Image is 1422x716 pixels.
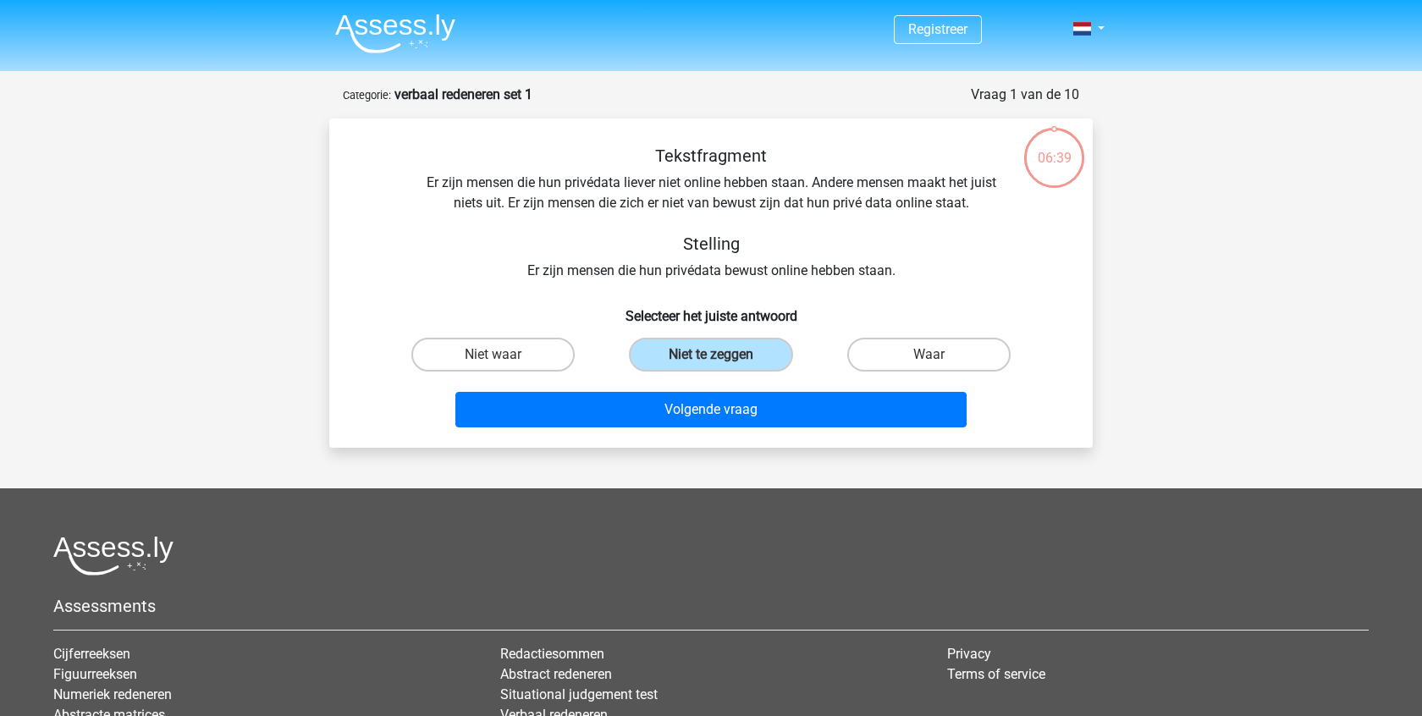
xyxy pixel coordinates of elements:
[394,86,532,102] strong: verbaal redeneren set 1
[356,295,1066,324] h6: Selecteer het juiste antwoord
[53,646,130,662] a: Cijferreeksen
[500,686,658,702] a: Situational judgement test
[411,338,575,372] label: Niet waar
[971,85,1079,105] div: Vraag 1 van de 10
[53,596,1369,616] h5: Assessments
[455,392,967,427] button: Volgende vraag
[53,686,172,702] a: Numeriek redeneren
[411,234,1011,254] h5: Stelling
[411,146,1011,166] h5: Tekstfragment
[500,666,612,682] a: Abstract redeneren
[53,666,137,682] a: Figuurreeksen
[908,21,967,37] a: Registreer
[947,646,991,662] a: Privacy
[847,338,1011,372] label: Waar
[356,146,1066,281] div: Er zijn mensen die hun privédata liever niet online hebben staan. Andere mensen maakt het juist n...
[1022,126,1086,168] div: 06:39
[500,646,604,662] a: Redactiesommen
[343,89,391,102] small: Categorie:
[335,14,455,53] img: Assessly
[629,338,792,372] label: Niet te zeggen
[947,666,1045,682] a: Terms of service
[53,536,174,576] img: Assessly logo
